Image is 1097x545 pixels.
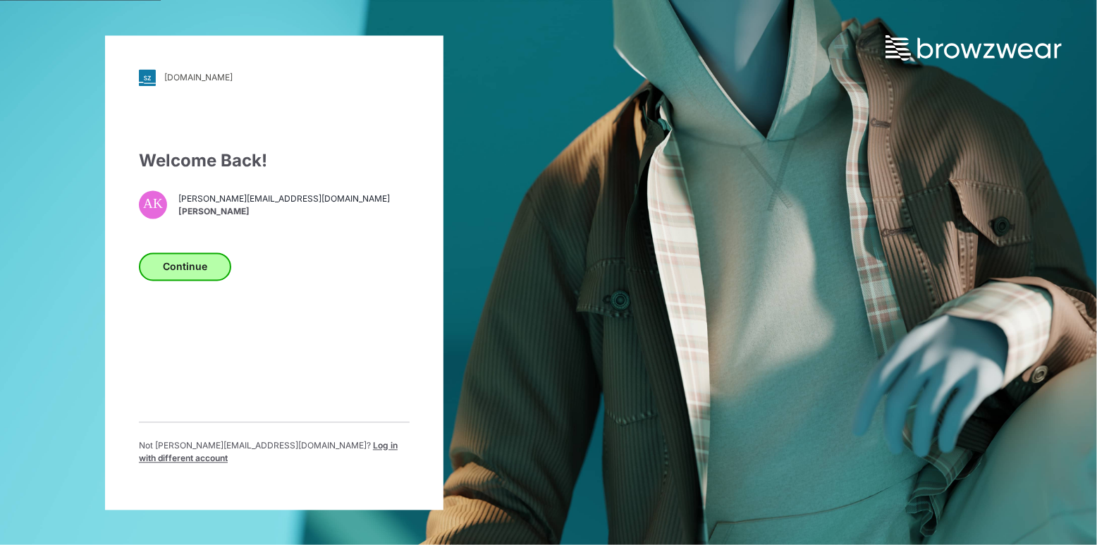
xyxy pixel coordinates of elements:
img: svg+xml;base64,PHN2ZyB3aWR0aD0iMjgiIGhlaWdodD0iMjgiIHZpZXdCb3g9IjAgMCAyOCAyOCIgZmlsbD0ibm9uZSIgeG... [139,69,156,86]
span: [PERSON_NAME] [178,206,390,219]
img: browzwear-logo.73288ffb.svg [885,35,1062,61]
a: [DOMAIN_NAME] [139,69,410,86]
button: Continue [139,252,231,281]
div: AK [139,190,167,219]
div: Welcome Back! [139,148,410,173]
p: Not [PERSON_NAME][EMAIL_ADDRESS][DOMAIN_NAME] ? [139,439,410,465]
span: [PERSON_NAME][EMAIL_ADDRESS][DOMAIN_NAME] [178,193,390,206]
div: [DOMAIN_NAME] [164,73,233,83]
